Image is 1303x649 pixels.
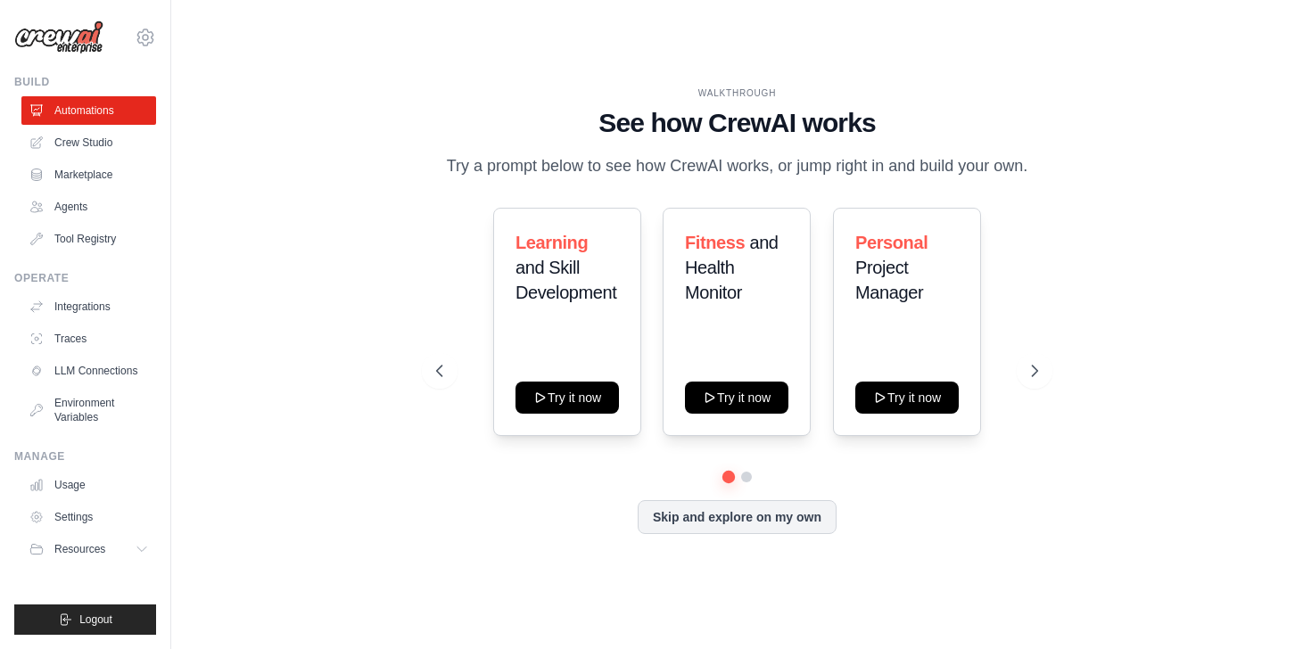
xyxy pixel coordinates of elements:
[515,258,616,302] span: and Skill Development
[21,160,156,189] a: Marketplace
[14,21,103,54] img: Logo
[21,96,156,125] a: Automations
[21,357,156,385] a: LLM Connections
[14,449,156,464] div: Manage
[21,225,156,253] a: Tool Registry
[21,503,156,531] a: Settings
[54,542,105,556] span: Resources
[855,258,923,302] span: Project Manager
[21,193,156,221] a: Agents
[21,324,156,353] a: Traces
[515,233,588,252] span: Learning
[21,471,156,499] a: Usage
[14,604,156,635] button: Logout
[21,128,156,157] a: Crew Studio
[21,389,156,431] a: Environment Variables
[14,75,156,89] div: Build
[855,233,928,252] span: Personal
[685,233,779,302] span: and Health Monitor
[79,612,112,627] span: Logout
[515,382,619,414] button: Try it now
[436,107,1038,139] h1: See how CrewAI works
[638,500,837,534] button: Skip and explore on my own
[855,382,959,414] button: Try it now
[685,382,788,414] button: Try it now
[436,86,1038,100] div: WALKTHROUGH
[438,153,1037,179] p: Try a prompt below to see how CrewAI works, or jump right in and build your own.
[685,233,745,252] span: Fitness
[14,271,156,285] div: Operate
[21,292,156,321] a: Integrations
[21,535,156,563] button: Resources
